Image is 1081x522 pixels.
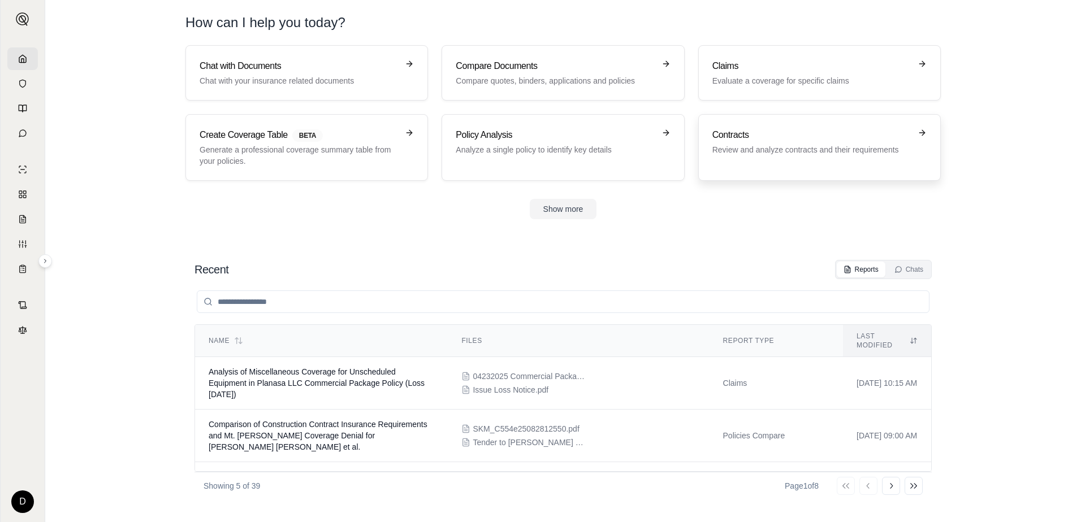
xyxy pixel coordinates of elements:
span: 04232025 Commercial Package rec'd via eDocs - POLICY RCVD (FULL POLICY).pdf [473,371,586,382]
span: Tender to Borge Construction dba Five Star Services - exhibits w signature.pdf [473,437,586,448]
div: Chats [894,265,923,274]
a: Legal Search Engine [7,319,38,341]
a: Coverage Table [7,258,38,280]
a: Home [7,47,38,70]
div: D [11,490,34,513]
div: Reports [844,265,879,274]
td: [DATE] 10:15 AM [843,462,931,515]
span: SKM_C554e25082812550.pdf [473,423,579,434]
h3: Contracts [712,128,911,142]
h3: Claims [712,59,911,73]
p: Analyze a single policy to identify key details [456,144,654,155]
button: Chats [888,262,930,277]
button: Expand sidebar [11,8,34,31]
span: Analysis of Miscellaneous Coverage for Unscheduled Equipment in Planasa LLC Commercial Package Po... [209,367,425,399]
a: Chat with DocumentsChat with your insurance related documents [185,45,428,101]
td: [DATE] 10:15 AM [843,357,931,410]
td: Claims [710,462,844,515]
h1: How can I help you today? [185,14,941,32]
p: Showing 5 of 39 [204,480,260,491]
button: Expand sidebar [38,254,52,268]
p: Evaluate a coverage for specific claims [712,75,911,86]
h3: Compare Documents [456,59,654,73]
h3: Policy Analysis [456,128,654,142]
button: Show more [530,199,597,219]
a: Single Policy [7,158,38,181]
p: Chat with your insurance related documents [200,75,398,86]
a: Policy AnalysisAnalyze a single policy to identify key details [442,114,684,181]
td: Policies Compare [710,410,844,462]
th: Files [448,325,709,357]
a: Policy Comparisons [7,183,38,206]
img: Expand sidebar [16,12,29,26]
h3: Chat with Documents [200,59,398,73]
a: Prompt Library [7,97,38,120]
h2: Recent [194,262,228,277]
td: Claims [710,357,844,410]
div: Last modified [857,332,918,350]
a: Custom Report [7,233,38,255]
a: Create Coverage TableBETAGenerate a professional coverage summary table from your policies. [185,114,428,181]
div: Page 1 of 8 [785,480,819,491]
a: Claim Coverage [7,208,38,230]
h3: Create Coverage Table [200,128,398,142]
div: Name [209,336,434,345]
a: Compare DocumentsCompare quotes, binders, applications and policies [442,45,684,101]
span: Comparison of Construction Contract Insurance Requirements and Mt. Hawley Coverage Denial for Ngu... [209,420,427,451]
th: Report Type [710,325,844,357]
a: ContractsReview and analyze contracts and their requirements [698,114,941,181]
span: Issue Loss Notice.pdf [473,384,548,395]
p: Review and analyze contracts and their requirements [712,144,911,155]
button: Reports [837,262,885,277]
p: Generate a professional coverage summary table from your policies. [200,144,398,167]
a: Chat [7,122,38,145]
a: Documents Vault [7,72,38,95]
a: Contract Analysis [7,294,38,316]
p: Compare quotes, binders, applications and policies [456,75,654,86]
span: BETA [292,129,323,142]
a: ClaimsEvaluate a coverage for specific claims [698,45,941,101]
td: [DATE] 09:00 AM [843,410,931,462]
